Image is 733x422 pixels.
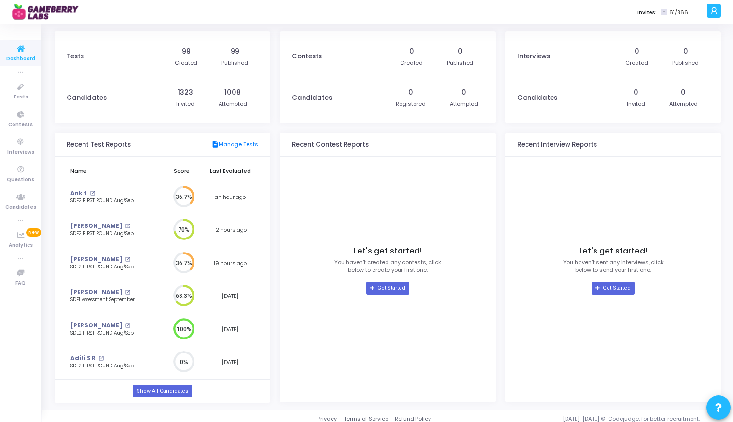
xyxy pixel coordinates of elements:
[517,53,550,60] h3: Interviews
[90,191,95,196] mat-icon: open_in_new
[203,162,258,181] th: Last Evaluated
[203,346,258,379] td: [DATE]
[563,258,664,274] p: You haven’t sent any interviews, click below to send your first one.
[13,93,28,101] span: Tests
[354,246,422,256] h4: Let's get started!
[292,141,369,149] h3: Recent Contest Reports
[70,197,145,205] div: SDE2 FIRST ROUND Aug/Sep
[70,296,145,304] div: SDE1 Assessment September
[67,94,107,102] h3: Candidates
[70,354,96,363] a: Aditi S R
[70,330,145,337] div: SDE2 FIRST ROUND Aug/Sep
[231,46,239,56] div: 99
[7,148,34,156] span: Interviews
[669,8,688,16] span: 61/366
[176,100,194,108] div: Invited
[224,87,241,98] div: 1008
[635,46,639,56] div: 0
[211,141,219,149] mat-icon: description
[447,59,473,67] div: Published
[203,213,258,247] td: 12 hours ago
[203,313,258,346] td: [DATE]
[5,203,36,211] span: Candidates
[203,181,258,214] td: an hour ago
[579,246,647,256] h4: Let's get started!
[6,55,35,63] span: Dashboard
[292,53,322,60] h3: Contests
[70,189,87,197] a: Ankit
[592,282,635,295] a: Get Started
[70,222,122,230] a: [PERSON_NAME]
[450,100,478,108] div: Attempted
[12,2,84,22] img: logo
[203,247,258,280] td: 19 hours ago
[70,322,122,330] a: [PERSON_NAME]
[182,46,191,56] div: 99
[458,46,463,56] div: 0
[7,176,34,184] span: Questions
[70,230,145,238] div: SDE2 FIRST ROUND Aug/Sep
[517,94,557,102] h3: Candidates
[292,94,332,102] h3: Candidates
[9,241,33,250] span: Analytics
[637,8,657,16] label: Invites:
[70,264,145,271] div: SDE2 FIRST ROUND Aug/Sep
[408,87,413,98] div: 0
[517,141,597,149] h3: Recent Interview Reports
[8,121,33,129] span: Contests
[70,255,122,264] a: [PERSON_NAME]
[334,258,441,274] p: You haven’t created any contests, click below to create your first one.
[366,282,409,295] a: Get Started
[26,228,41,237] span: New
[203,280,258,313] td: [DATE]
[175,59,197,67] div: Created
[125,224,130,229] mat-icon: open_in_new
[67,162,160,181] th: Name
[669,100,698,108] div: Attempted
[683,46,688,56] div: 0
[178,87,193,98] div: 1323
[634,87,638,98] div: 0
[211,141,258,149] a: Manage Tests
[409,46,414,56] div: 0
[396,100,426,108] div: Registered
[681,87,686,98] div: 0
[625,59,648,67] div: Created
[98,356,104,361] mat-icon: open_in_new
[125,323,130,328] mat-icon: open_in_new
[15,280,26,288] span: FAQ
[221,59,248,67] div: Published
[67,141,131,149] h3: Recent Test Reports
[133,385,192,397] a: Show All Candidates
[627,100,645,108] div: Invited
[70,288,122,296] a: [PERSON_NAME]
[67,53,84,60] h3: Tests
[160,162,202,181] th: Score
[461,87,466,98] div: 0
[661,9,667,16] span: T
[672,59,699,67] div: Published
[219,100,247,108] div: Attempted
[400,59,423,67] div: Created
[125,290,130,295] mat-icon: open_in_new
[125,257,130,262] mat-icon: open_in_new
[70,363,145,370] div: SDE2 FIRST ROUND Aug/Sep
